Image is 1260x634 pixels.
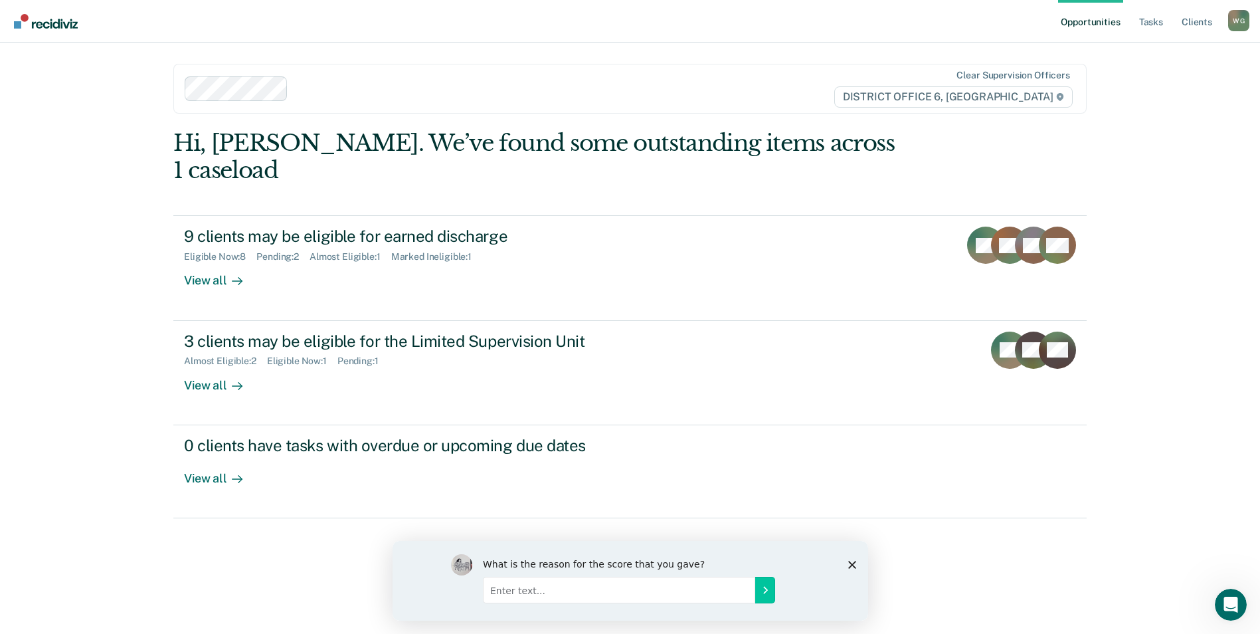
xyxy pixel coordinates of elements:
[1228,10,1249,31] button: Profile dropdown button
[184,367,258,393] div: View all
[184,251,256,263] div: Eligible Now : 8
[184,227,650,246] div: 9 clients may be eligible for earned discharge
[310,251,391,263] div: Almost Eligible : 1
[1215,589,1247,621] iframe: Intercom live chat
[391,251,482,263] div: Marked Ineligible : 1
[184,436,650,455] div: 0 clients have tasks with overdue or upcoming due dates
[393,541,868,621] iframe: Survey by Kim from Recidiviz
[173,215,1087,320] a: 9 clients may be eligible for earned dischargeEligible Now:8Pending:2Almost Eligible:1Marked Inel...
[184,263,258,288] div: View all
[184,356,267,367] div: Almost Eligible : 2
[267,356,337,367] div: Eligible Now : 1
[173,130,904,184] div: Hi, [PERSON_NAME]. We’ve found some outstanding items across 1 caseload
[14,14,78,29] img: Recidiviz
[956,70,1069,81] div: Clear supervision officers
[173,321,1087,425] a: 3 clients may be eligible for the Limited Supervision UnitAlmost Eligible:2Eligible Now:1Pending:...
[256,251,310,263] div: Pending : 2
[834,86,1073,108] span: DISTRICT OFFICE 6, [GEOGRAPHIC_DATA]
[173,425,1087,518] a: 0 clients have tasks with overdue or upcoming due datesView all
[184,332,650,351] div: 3 clients may be eligible for the Limited Supervision Unit
[337,356,389,367] div: Pending : 1
[1228,10,1249,31] div: W G
[184,461,258,486] div: View all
